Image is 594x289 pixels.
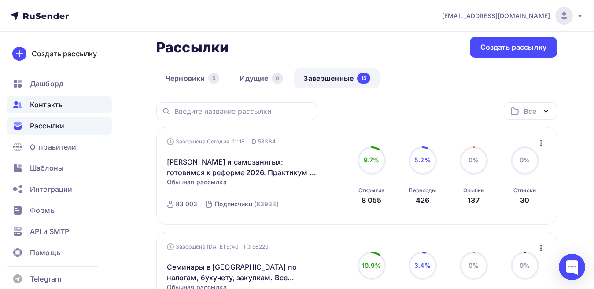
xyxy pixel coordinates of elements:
[364,156,380,164] span: 9.7%
[468,195,479,205] div: 137
[414,262,431,269] span: 3.4%
[414,156,431,164] span: 5.2%
[208,73,219,84] div: 5
[176,200,198,209] div: 83 003
[463,187,484,194] div: Ошибки
[7,159,112,177] a: Шаблоны
[272,73,283,84] div: 0
[294,68,380,88] a: Завершенные15
[358,187,384,194] div: Открытия
[520,195,529,205] div: 30
[362,195,382,205] div: 8 055
[520,156,530,164] span: 0%
[250,137,256,146] span: ID
[520,262,530,269] span: 0%
[442,7,583,25] a: [EMAIL_ADDRESS][DOMAIN_NAME]
[513,187,536,194] div: Отписки
[244,242,250,251] span: ID
[156,68,229,88] a: Черновики5
[215,200,252,209] div: Подписчики
[524,106,536,117] div: Все
[214,197,279,211] a: Подписчики (83938)
[30,142,77,152] span: Отправители
[30,184,72,194] span: Интеграции
[416,195,429,205] div: 426
[30,274,61,284] span: Telegram
[442,11,550,20] span: [EMAIL_ADDRESS][DOMAIN_NAME]
[469,262,479,269] span: 0%
[174,106,312,116] input: Введите название рассылки
[362,262,381,269] span: 10.9%
[409,187,436,194] div: Переходы
[30,226,69,237] span: API и SMTP
[230,68,292,88] a: Идущие0
[7,138,112,156] a: Отправители
[167,262,318,283] a: Семинары в [GEOGRAPHIC_DATA] по налогам, бухучету, закупкам. Все включено
[258,137,276,146] span: 58384
[7,75,112,92] a: Дашборд
[30,205,56,216] span: Формы
[30,163,63,173] span: Шаблоны
[30,78,63,89] span: Дашборд
[469,156,479,164] span: 0%
[7,117,112,135] a: Рассылки
[30,121,64,131] span: Рассылки
[504,102,557,120] button: Все
[7,201,112,219] a: Формы
[156,39,229,56] h2: Рассылки
[167,137,276,146] div: Завершена Сегодня, 11:18
[480,42,546,52] div: Создать рассылку
[32,48,97,59] div: Создать рассылку
[7,96,112,113] a: Контакты
[254,200,279,209] div: (83938)
[30,247,60,258] span: Помощь
[252,242,269,251] span: 58220
[167,157,318,178] a: [PERSON_NAME] и самозанятых: готовимся к реформе 2026. Практикум в [GEOGRAPHIC_DATA]
[357,73,370,84] div: 15
[167,242,269,251] div: Завершена [DATE] 9:40
[30,99,64,110] span: Контакты
[167,178,227,187] span: Обычная рассылка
